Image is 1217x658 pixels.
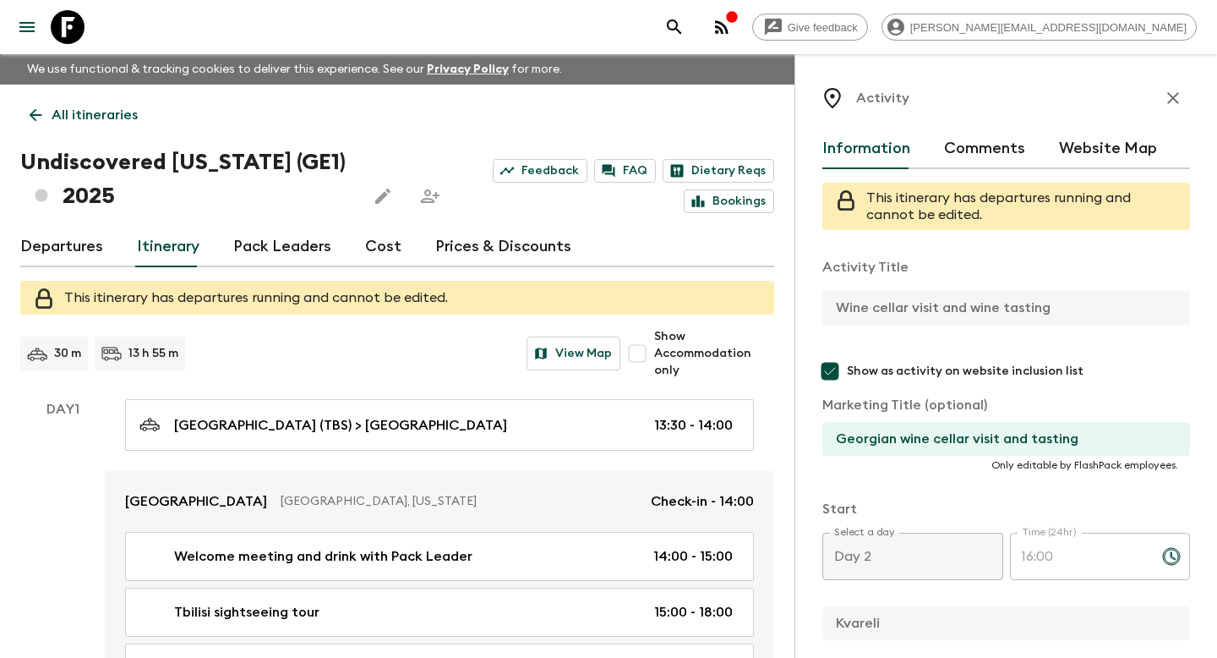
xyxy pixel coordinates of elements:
h1: Undiscovered [US_STATE] (GE1) 2025 [20,145,352,213]
p: Tbilisi sightseeing tour [174,602,319,622]
a: [GEOGRAPHIC_DATA][GEOGRAPHIC_DATA], [US_STATE]Check-in - 14:00 [105,471,774,532]
span: Show Accommodation only [654,328,774,379]
span: Share this itinerary [413,179,447,213]
p: 14:00 - 15:00 [653,546,733,567]
p: Welcome meeting and drink with Pack Leader [174,546,472,567]
div: [PERSON_NAME][EMAIL_ADDRESS][DOMAIN_NAME] [881,14,1197,41]
button: View Map [527,337,620,370]
p: [GEOGRAPHIC_DATA] [125,491,267,512]
p: 30 m [54,345,81,362]
p: Day 1 [20,399,105,419]
a: Feedback [493,159,587,183]
button: Comments [944,129,1025,169]
button: Website Map [1059,129,1157,169]
a: Privacy Policy [427,63,509,75]
button: Edit this itinerary [366,179,400,213]
p: All itineraries [52,105,138,125]
span: [PERSON_NAME][EMAIL_ADDRESS][DOMAIN_NAME] [901,21,1196,34]
p: [GEOGRAPHIC_DATA], [US_STATE] [281,493,637,510]
a: Prices & Discounts [435,227,571,267]
label: Select a day [834,525,894,540]
a: Give feedback [752,14,868,41]
button: search adventures [658,10,691,44]
p: [GEOGRAPHIC_DATA] (TBS) > [GEOGRAPHIC_DATA] [174,415,507,436]
a: Itinerary [137,227,199,267]
p: We use functional & tracking cookies to deliver this experience. See our for more. [20,54,569,85]
a: [GEOGRAPHIC_DATA] (TBS) > [GEOGRAPHIC_DATA]13:30 - 14:00 [125,399,754,451]
a: Pack Leaders [233,227,331,267]
span: This itinerary has departures running and cannot be edited. [64,291,448,304]
a: Cost [365,227,401,267]
a: FAQ [594,159,656,183]
p: Activity [856,88,909,108]
p: 15:00 - 18:00 [654,602,733,622]
a: Departures [20,227,103,267]
a: Tbilisi sightseeing tour15:00 - 18:00 [125,588,754,637]
span: Give feedback [778,21,867,34]
p: 13 h 55 m [128,345,178,362]
input: If necessary, use this field to override activity title [822,422,1176,456]
p: Activity Title [822,257,1190,277]
a: Dietary Reqs [663,159,774,183]
a: All itineraries [20,98,147,132]
span: This itinerary has departures running and cannot be edited. [866,191,1131,222]
a: Bookings [684,189,774,213]
a: Welcome meeting and drink with Pack Leader14:00 - 15:00 [125,532,754,581]
p: Check-in - 14:00 [651,491,754,512]
label: Time (24hr) [1022,525,1077,540]
p: Start [822,499,1190,519]
span: Show as activity on website inclusion list [847,363,1083,380]
p: 13:30 - 14:00 [654,415,733,436]
p: Only editable by FlashPack employees. [834,458,1178,472]
button: menu [10,10,44,44]
button: Information [822,129,910,169]
p: Marketing Title (optional) [822,395,1190,415]
input: hh:mm [1010,533,1149,580]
